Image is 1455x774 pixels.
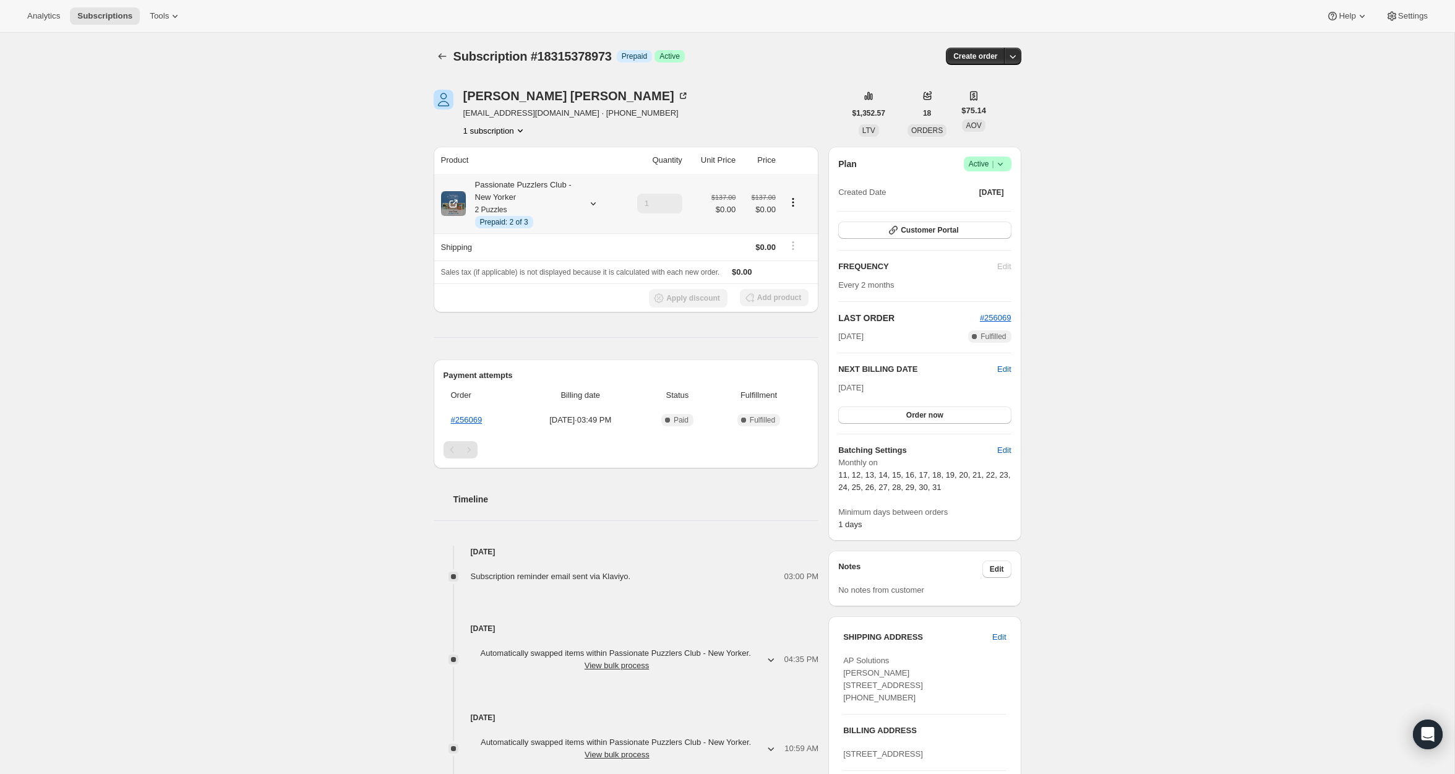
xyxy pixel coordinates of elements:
span: 04:35 PM [784,653,819,666]
span: $0.00 [755,243,776,252]
small: $137.00 [752,194,776,201]
h2: Plan [838,158,857,170]
h4: [DATE] [434,622,819,635]
span: Subscription #18315378973 [453,49,612,63]
th: Price [739,147,779,174]
span: 18 [923,108,931,118]
span: [DATE] [979,187,1004,197]
div: Passionate Puzzlers Club - New Yorker [466,179,577,228]
span: ORDERS [911,126,943,135]
button: Shipping actions [783,239,803,252]
span: Created Date [838,186,886,199]
span: Analytics [27,11,60,21]
button: [DATE] [972,184,1011,201]
button: Subscriptions [70,7,140,25]
button: $1,352.57 [845,105,893,122]
span: [STREET_ADDRESS] [843,749,923,759]
th: Product [434,147,620,174]
span: Fulfilled [750,415,775,425]
div: Open Intercom Messenger [1413,720,1443,749]
th: Order [444,382,519,409]
span: Edit [990,564,1004,574]
div: [PERSON_NAME] [PERSON_NAME] [463,90,689,102]
th: Unit Price [686,147,739,174]
span: Create order [953,51,997,61]
button: Order now [838,406,1011,424]
button: View bulk process [585,661,650,670]
span: $0.00 [743,204,776,216]
span: Monthly on [838,457,1011,469]
span: Edit [992,631,1006,643]
button: View bulk process [585,750,650,759]
span: Prepaid: 2 of 3 [480,217,528,227]
img: product img [441,191,466,216]
a: #256069 [980,313,1011,322]
button: Automatically swapped items within Passionate Puzzlers Club - New Yorker. View bulk process [463,733,785,765]
h3: SHIPPING ADDRESS [843,631,992,643]
button: Edit [982,561,1011,578]
span: Customer Portal [901,225,958,235]
span: $75.14 [961,105,986,117]
span: Tools [150,11,169,21]
button: Product actions [783,196,803,209]
a: #256069 [451,415,483,424]
span: Active [969,158,1006,170]
span: 11, 12, 13, 14, 15, 16, 17, 18, 19, 20, 21, 22, 23, 24, 25, 26, 27, 28, 29, 30, 31 [838,470,1010,492]
span: Edit [997,444,1011,457]
h2: NEXT BILLING DATE [838,363,997,376]
span: Subscriptions [77,11,132,21]
button: Customer Portal [838,221,1011,239]
span: AOV [966,121,981,130]
h3: Notes [838,561,982,578]
h4: [DATE] [434,546,819,558]
span: Paid [674,415,689,425]
button: Settings [1378,7,1435,25]
span: Deborah OBrien [434,90,453,110]
nav: Pagination [444,441,809,458]
span: LTV [862,126,875,135]
small: 2 Puzzles [475,205,507,214]
button: Edit [990,441,1018,460]
span: 10:59 AM [784,742,818,755]
span: AP Solutions [PERSON_NAME] [STREET_ADDRESS] [PHONE_NUMBER] [843,656,923,702]
span: Automatically swapped items within Passionate Puzzlers Club - New Yorker . [471,736,764,761]
span: Active [659,51,680,61]
span: Subscription reminder email sent via Klaviyo. [471,572,631,581]
span: Status [646,389,709,402]
span: $1,352.57 [852,108,885,118]
h3: BILLING ADDRESS [843,725,1006,737]
small: $137.00 [711,194,736,201]
button: Edit [997,363,1011,376]
span: | [992,159,994,169]
button: Tools [142,7,189,25]
button: Product actions [463,124,526,137]
button: 18 [916,105,938,122]
h4: [DATE] [434,712,819,724]
span: Settings [1398,11,1428,21]
button: Create order [946,48,1005,65]
h2: Timeline [453,493,819,505]
span: Every 2 months [838,280,894,290]
span: $0.00 [732,267,752,277]
span: Automatically swapped items within Passionate Puzzlers Club - New Yorker . [471,647,763,672]
button: Subscriptions [434,48,451,65]
span: Order now [906,410,943,420]
span: 1 days [838,520,862,529]
span: Billing date [523,389,639,402]
span: $0.00 [711,204,736,216]
span: Fulfillment [716,389,801,402]
h2: Payment attempts [444,369,809,382]
span: [EMAIL_ADDRESS][DOMAIN_NAME] · [PHONE_NUMBER] [463,107,689,119]
span: [DATE] · 03:49 PM [523,414,639,426]
span: [DATE] [838,383,864,392]
button: #256069 [980,312,1011,324]
button: Edit [985,627,1013,647]
h2: LAST ORDER [838,312,980,324]
h2: FREQUENCY [838,260,997,273]
button: Analytics [20,7,67,25]
span: Help [1339,11,1355,21]
span: Fulfilled [981,332,1006,342]
h6: Batching Settings [838,444,997,457]
th: Quantity [619,147,685,174]
span: Prepaid [622,51,647,61]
